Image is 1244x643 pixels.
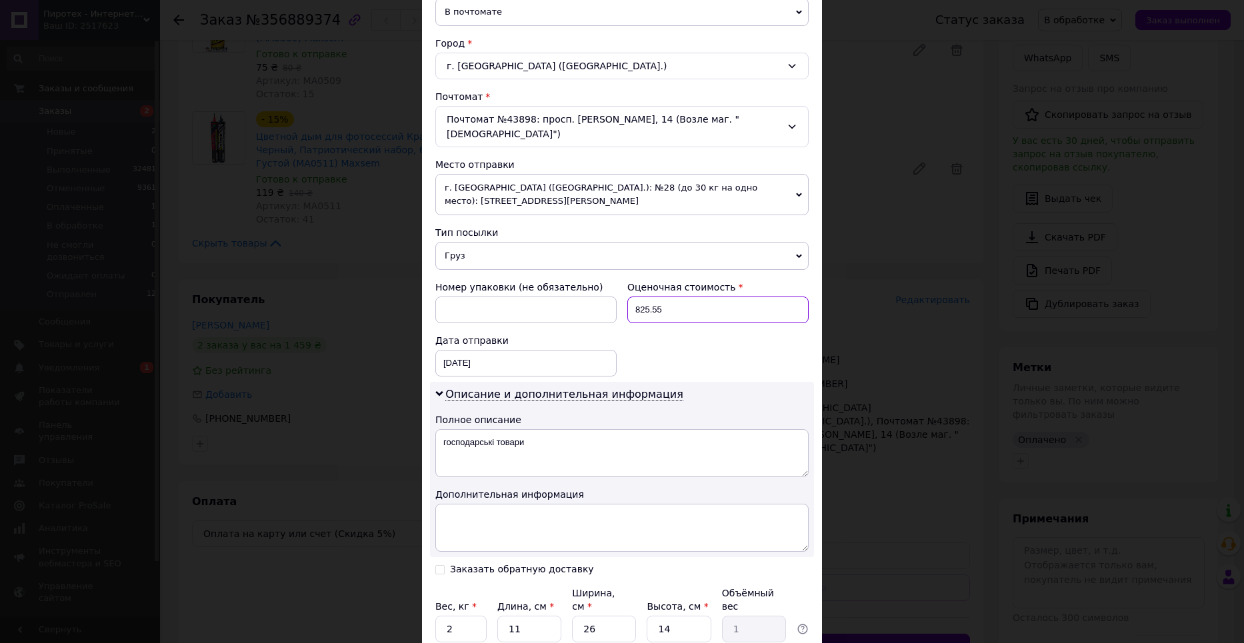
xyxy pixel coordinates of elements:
div: Город [435,37,809,50]
div: Почтомат №43898: просп. [PERSON_NAME], 14 (Возле маг. "[DEMOGRAPHIC_DATA]") [435,106,809,147]
div: Дата отправки [435,334,617,347]
div: г. [GEOGRAPHIC_DATA] ([GEOGRAPHIC_DATA].) [435,53,809,79]
span: Тип посылки [435,227,498,238]
div: Почтомат [435,90,809,103]
textarea: господарські товари [435,429,809,477]
div: Заказать обратную доставку [450,564,594,575]
div: Номер упаковки (не обязательно) [435,281,617,294]
span: Груз [435,242,809,270]
div: Оценочная стоимость [627,281,809,294]
span: Описание и дополнительная информация [445,388,683,401]
div: Дополнительная информация [435,488,809,501]
div: Объёмный вес [722,586,786,613]
div: Полное описание [435,413,809,426]
label: Вес, кг [435,601,477,612]
label: Ширина, см [572,588,615,612]
span: Место отправки [435,159,515,170]
label: Высота, см [647,601,708,612]
span: г. [GEOGRAPHIC_DATA] ([GEOGRAPHIC_DATA].): №28 (до 30 кг на одно место): [STREET_ADDRESS][PERSON_... [435,174,809,215]
label: Длина, см [497,601,554,612]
